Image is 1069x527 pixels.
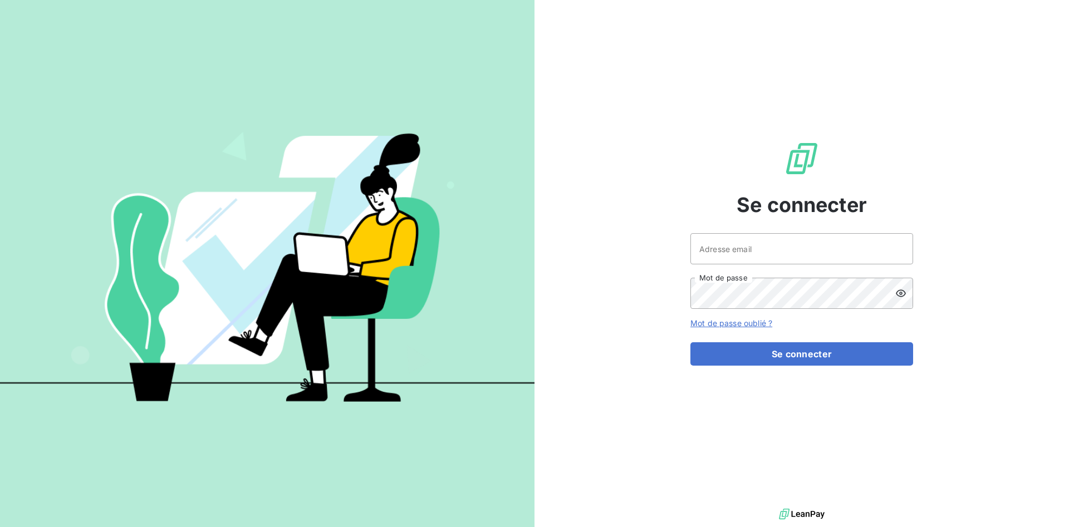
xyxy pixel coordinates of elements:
[690,233,913,264] input: placeholder
[779,506,825,523] img: logo
[690,342,913,366] button: Se connecter
[784,141,820,176] img: Logo LeanPay
[737,190,867,220] span: Se connecter
[690,318,772,328] a: Mot de passe oublié ?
